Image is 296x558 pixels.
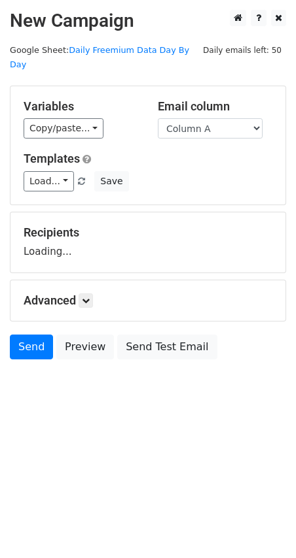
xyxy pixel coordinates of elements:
button: Save [94,171,128,191]
a: Copy/paste... [24,118,103,139]
small: Google Sheet: [10,45,189,70]
a: Daily emails left: 50 [198,45,286,55]
a: Templates [24,152,80,165]
h5: Recipients [24,225,272,240]
a: Load... [24,171,74,191]
h5: Advanced [24,293,272,308]
a: Daily Freemium Data Day By Day [10,45,189,70]
h5: Email column [158,99,272,114]
h2: New Campaign [10,10,286,32]
h5: Variables [24,99,138,114]
span: Daily emails left: 50 [198,43,286,57]
div: Loading... [24,225,272,259]
a: Send Test Email [117,335,217,359]
a: Send [10,335,53,359]
a: Preview [56,335,114,359]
